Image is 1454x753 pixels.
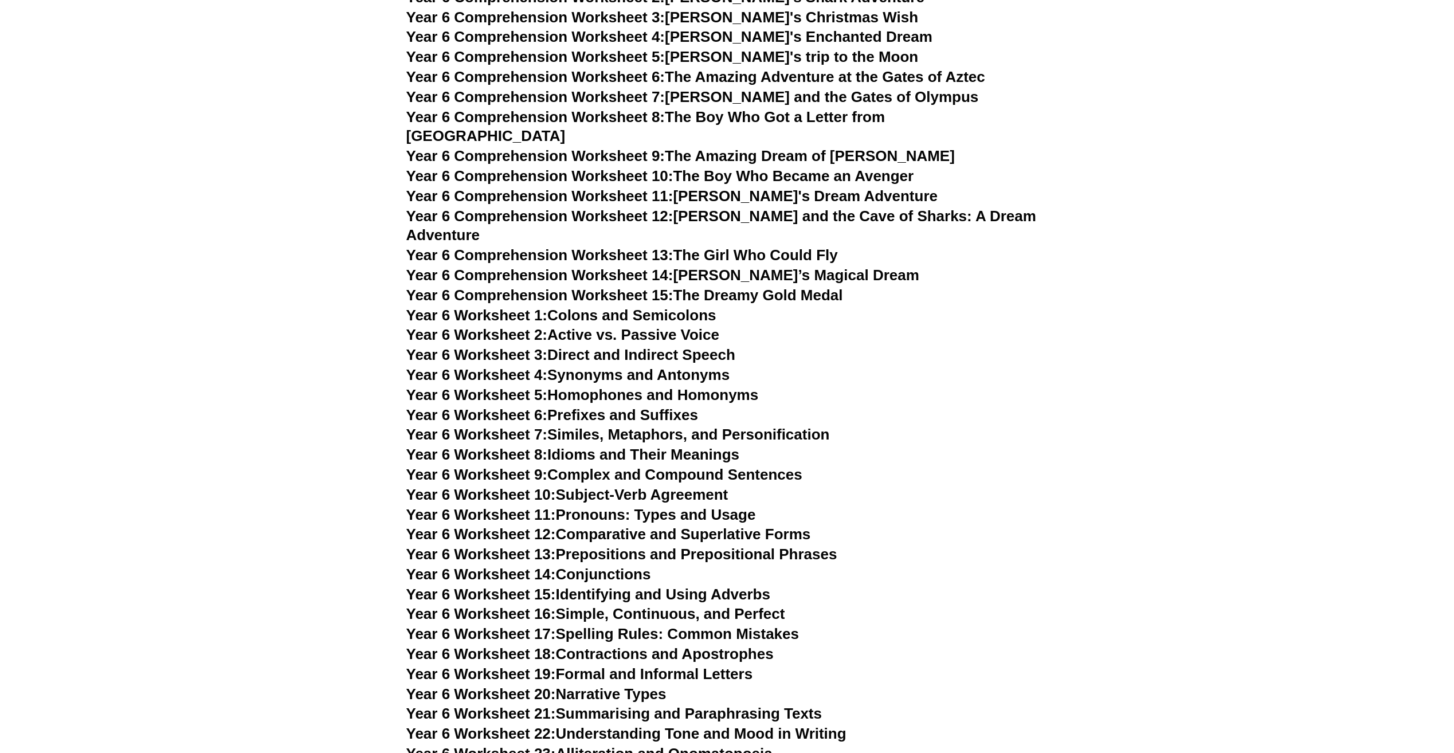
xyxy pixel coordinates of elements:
[406,307,548,324] span: Year 6 Worksheet 1:
[406,486,728,503] a: Year 6 Worksheet 10:Subject-Verb Agreement
[406,645,556,662] span: Year 6 Worksheet 18:
[406,28,932,45] a: Year 6 Comprehension Worksheet 4:[PERSON_NAME]'s Enchanted Dream
[406,605,556,622] span: Year 6 Worksheet 16:
[406,366,548,383] span: Year 6 Worksheet 4:
[406,68,665,85] span: Year 6 Comprehension Worksheet 6:
[406,246,838,264] a: Year 6 Comprehension Worksheet 13:The Girl Who Could Fly
[406,287,673,304] span: Year 6 Comprehension Worksheet 15:
[406,426,830,443] a: Year 6 Worksheet 7:Similes, Metaphors, and Personification
[406,108,665,125] span: Year 6 Comprehension Worksheet 8:
[406,466,802,483] a: Year 6 Worksheet 9:Complex and Compound Sentences
[406,665,753,683] a: Year 6 Worksheet 19:Formal and Informal Letters
[406,28,665,45] span: Year 6 Comprehension Worksheet 4:
[406,705,556,722] span: Year 6 Worksheet 21:
[406,446,548,463] span: Year 6 Worksheet 8:
[406,466,548,483] span: Year 6 Worksheet 9:
[406,346,735,363] a: Year 6 Worksheet 3:Direct and Indirect Speech
[406,68,985,85] a: Year 6 Comprehension Worksheet 6:The Amazing Adventure at the Gates of Aztec
[406,525,811,543] a: Year 6 Worksheet 12:Comparative and Superlative Forms
[406,167,673,185] span: Year 6 Comprehension Worksheet 10:
[406,546,556,563] span: Year 6 Worksheet 13:
[406,566,556,583] span: Year 6 Worksheet 14:
[406,406,548,423] span: Year 6 Worksheet 6:
[406,88,979,105] a: Year 6 Comprehension Worksheet 7:[PERSON_NAME] and the Gates of Olympus
[406,685,556,703] span: Year 6 Worksheet 20:
[406,426,548,443] span: Year 6 Worksheet 7:
[406,386,548,403] span: Year 6 Worksheet 5:
[406,645,774,662] a: Year 6 Worksheet 18:Contractions and Apostrophes
[406,525,556,543] span: Year 6 Worksheet 12:
[406,48,665,65] span: Year 6 Comprehension Worksheet 5:
[406,9,919,26] a: Year 6 Comprehension Worksheet 3:[PERSON_NAME]'s Christmas Wish
[406,48,919,65] a: Year 6 Comprehension Worksheet 5:[PERSON_NAME]'s trip to the Moon
[406,207,1036,244] a: Year 6 Comprehension Worksheet 12:[PERSON_NAME] and the Cave of Sharks: A Dream Adventure
[406,446,739,463] a: Year 6 Worksheet 8:Idioms and Their Meanings
[406,506,556,523] span: Year 6 Worksheet 11:
[406,147,665,164] span: Year 6 Comprehension Worksheet 9:
[406,665,556,683] span: Year 6 Worksheet 19:
[406,705,822,722] a: Year 6 Worksheet 21:Summarising and Paraphrasing Texts
[406,88,665,105] span: Year 6 Comprehension Worksheet 7:
[406,287,843,304] a: Year 6 Comprehension Worksheet 15:The Dreamy Gold Medal
[406,108,885,145] a: Year 6 Comprehension Worksheet 8:The Boy Who Got a Letter from [GEOGRAPHIC_DATA]
[406,346,548,363] span: Year 6 Worksheet 3:
[406,586,556,603] span: Year 6 Worksheet 15:
[406,566,651,583] a: Year 6 Worksheet 14:Conjunctions
[406,486,556,503] span: Year 6 Worksheet 10:
[406,326,719,343] a: Year 6 Worksheet 2:Active vs. Passive Voice
[406,326,548,343] span: Year 6 Worksheet 2:
[406,586,770,603] a: Year 6 Worksheet 15:Identifying and Using Adverbs
[1263,623,1454,753] iframe: Chat Widget
[406,266,919,284] a: Year 6 Comprehension Worksheet 14:[PERSON_NAME]’s Magical Dream
[406,625,799,642] a: Year 6 Worksheet 17:Spelling Rules: Common Mistakes
[406,725,556,742] span: Year 6 Worksheet 22:
[406,147,955,164] a: Year 6 Comprehension Worksheet 9:The Amazing Dream of [PERSON_NAME]
[406,406,698,423] a: Year 6 Worksheet 6:Prefixes and Suffixes
[406,625,556,642] span: Year 6 Worksheet 17:
[406,266,673,284] span: Year 6 Comprehension Worksheet 14:
[406,386,759,403] a: Year 6 Worksheet 5:Homophones and Homonyms
[406,366,730,383] a: Year 6 Worksheet 4:Synonyms and Antonyms
[406,167,914,185] a: Year 6 Comprehension Worksheet 10:The Boy Who Became an Avenger
[406,246,673,264] span: Year 6 Comprehension Worksheet 13:
[406,207,673,225] span: Year 6 Comprehension Worksheet 12:
[406,187,938,205] a: Year 6 Comprehension Worksheet 11:[PERSON_NAME]'s Dream Adventure
[406,506,756,523] a: Year 6 Worksheet 11:Pronouns: Types and Usage
[406,9,665,26] span: Year 6 Comprehension Worksheet 3:
[406,725,846,742] a: Year 6 Worksheet 22:Understanding Tone and Mood in Writing
[406,605,785,622] a: Year 6 Worksheet 16:Simple, Continuous, and Perfect
[406,307,716,324] a: Year 6 Worksheet 1:Colons and Semicolons
[406,187,673,205] span: Year 6 Comprehension Worksheet 11:
[406,685,667,703] a: Year 6 Worksheet 20:Narrative Types
[406,546,837,563] a: Year 6 Worksheet 13:Prepositions and Prepositional Phrases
